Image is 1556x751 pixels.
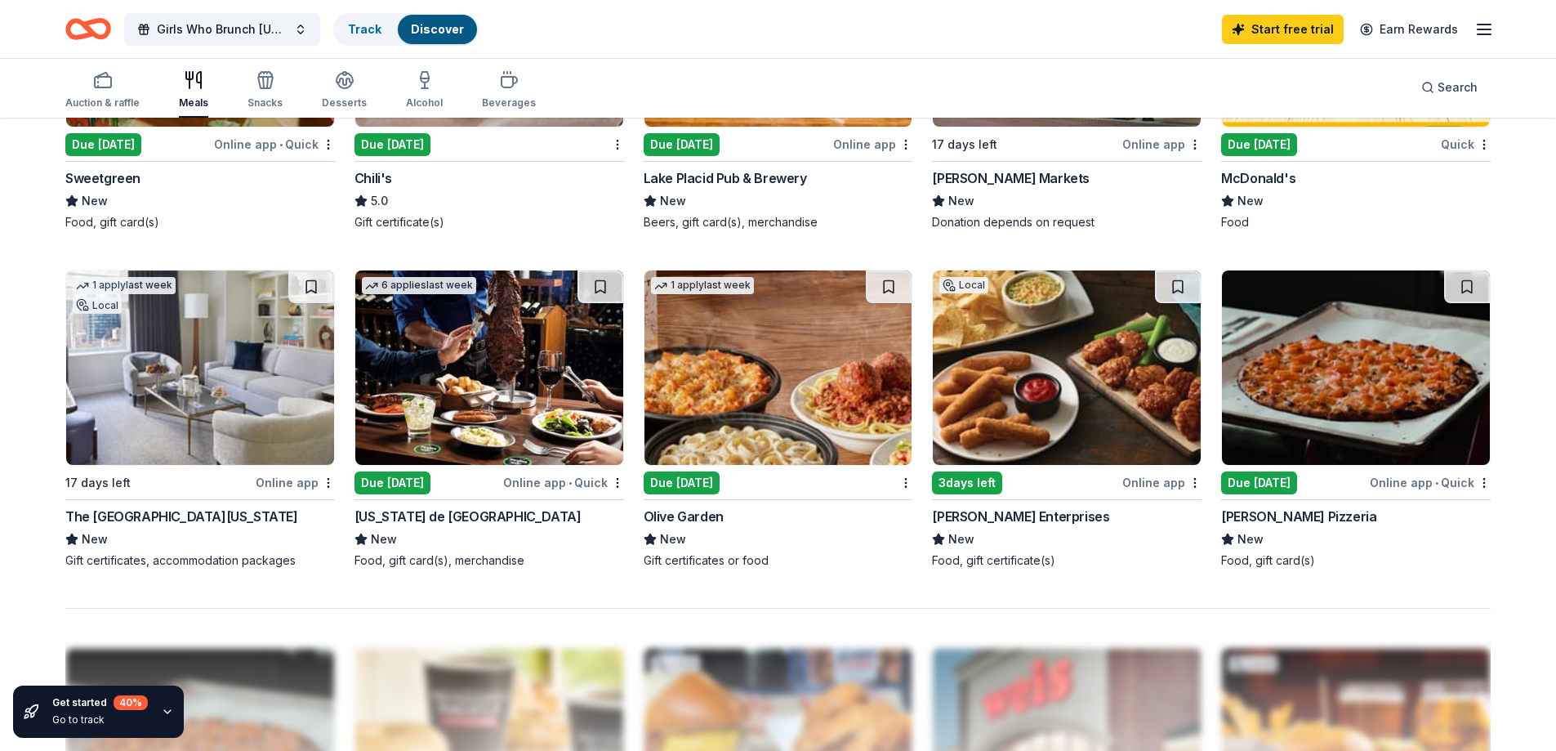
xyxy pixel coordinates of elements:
button: Desserts [322,64,367,118]
img: Image for Texas de Brazil [355,270,623,465]
div: Online app [1122,134,1202,154]
button: Meals [179,64,208,118]
a: Image for Pepe's PizzeriaDue [DATE]Online app•Quick[PERSON_NAME] PizzeriaNewFood, gift card(s) [1221,270,1491,569]
div: 17 days left [932,135,997,154]
a: Earn Rewards [1350,15,1468,44]
div: [PERSON_NAME] Pizzeria [1221,507,1376,526]
div: Food [1221,214,1491,230]
span: New [948,191,974,211]
div: Online app [1122,472,1202,493]
a: Image for The Peninsula New York1 applylast weekLocal17 days leftOnline appThe [GEOGRAPHIC_DATA][... [65,270,335,569]
div: [US_STATE] de [GEOGRAPHIC_DATA] [354,507,582,526]
span: New [660,191,686,211]
a: Home [65,10,111,48]
div: Due [DATE] [1221,133,1297,156]
div: Due [DATE] [1221,472,1297,494]
span: • [279,138,283,151]
img: Image for Doherty Enterprises [933,270,1201,465]
div: Due [DATE] [65,133,141,156]
span: New [1237,191,1264,211]
div: Beverages [482,96,536,110]
div: Olive Garden [644,507,724,526]
span: New [1237,530,1264,549]
div: [PERSON_NAME] Enterprises [932,507,1109,526]
div: Online app Quick [1370,472,1491,493]
div: Due [DATE] [644,133,720,156]
button: Auction & raffle [65,64,140,118]
div: Food, gift certificate(s) [932,552,1202,569]
a: Image for Olive Garden1 applylast weekDue [DATE]Olive GardenNewGift certificates or food [644,270,913,569]
button: Girls Who Brunch [US_STATE] [124,13,320,46]
div: Desserts [322,96,367,110]
div: 6 applies last week [362,277,476,294]
a: Image for Doherty EnterprisesLocal3days leftOnline app[PERSON_NAME] EnterprisesNewFood, gift cert... [932,270,1202,569]
div: 1 apply last week [73,277,176,294]
div: 17 days left [65,473,131,493]
div: Alcohol [406,96,443,110]
div: Food, gift card(s) [1221,552,1491,569]
a: Start free trial [1222,15,1344,44]
div: McDonald's [1221,168,1295,188]
span: Girls Who Brunch [US_STATE] [157,20,288,39]
div: Online app [256,472,335,493]
span: New [948,530,974,549]
a: Track [348,22,381,36]
span: Search [1438,78,1478,97]
div: Chili's [354,168,392,188]
div: Meals [179,96,208,110]
div: Local [73,297,122,314]
div: Due [DATE] [644,472,720,494]
span: New [82,530,108,549]
div: Gift certificates, accommodation packages [65,552,335,569]
div: Due [DATE] [354,472,430,494]
div: Get started [52,695,148,710]
div: Due [DATE] [354,133,430,156]
a: Discover [411,22,464,36]
button: Beverages [482,64,536,118]
button: TrackDiscover [333,13,479,46]
img: Image for Olive Garden [644,270,912,465]
div: 1 apply last week [651,277,754,294]
img: Image for Pepe's Pizzeria [1222,270,1490,465]
span: New [82,191,108,211]
div: Donation depends on request [932,214,1202,230]
div: Online app Quick [214,134,335,154]
div: Local [939,277,988,293]
div: Food, gift card(s) [65,214,335,230]
button: Alcohol [406,64,443,118]
div: Snacks [247,96,283,110]
div: Gift certificate(s) [354,214,624,230]
div: Online app Quick [503,472,624,493]
div: Quick [1441,134,1491,154]
div: 3 days left [932,472,1002,494]
div: Food, gift card(s), merchandise [354,552,624,569]
span: • [568,476,572,489]
div: Gift certificates or food [644,552,913,569]
button: Search [1408,71,1491,104]
div: 40 % [114,695,148,710]
div: Sweetgreen [65,168,140,188]
img: Image for The Peninsula New York [66,270,334,465]
div: Online app [833,134,912,154]
span: 5.0 [371,191,388,211]
button: Snacks [247,64,283,118]
span: • [1435,476,1438,489]
div: Go to track [52,713,148,726]
span: New [660,530,686,549]
div: [PERSON_NAME] Markets [932,168,1090,188]
div: Lake Placid Pub & Brewery [644,168,807,188]
div: The [GEOGRAPHIC_DATA][US_STATE] [65,507,298,526]
span: New [371,530,397,549]
a: Image for Texas de Brazil6 applieslast weekDue [DATE]Online app•Quick[US_STATE] de [GEOGRAPHIC_DA... [354,270,624,569]
div: Auction & raffle [65,96,140,110]
div: Beers, gift card(s), merchandise [644,214,913,230]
